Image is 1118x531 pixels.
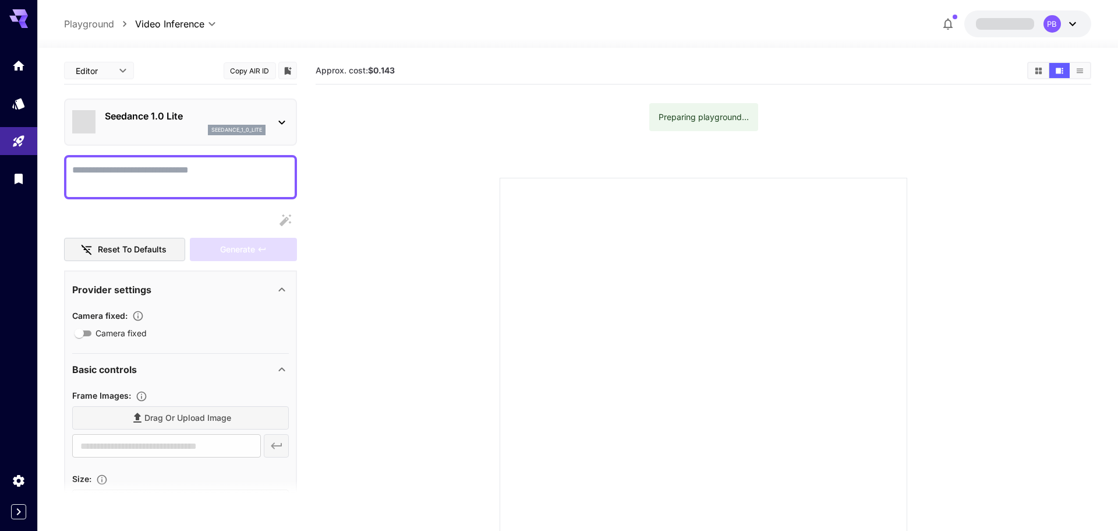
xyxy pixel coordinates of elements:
p: seedance_1_0_lite [211,126,262,134]
div: Provider settings [72,276,289,304]
button: Show media in video view [1049,63,1070,78]
button: Reset to defaults [64,238,185,262]
div: Settings [12,473,26,488]
span: Camera fixed [95,327,147,339]
p: Basic controls [72,363,137,377]
p: Seedance 1.0 Lite [105,109,266,123]
button: Expand sidebar [11,504,26,519]
button: Show media in list view [1070,63,1090,78]
span: Frame Images : [72,391,131,400]
div: Library [12,171,26,186]
div: Basic controls [72,356,289,384]
div: Show media in grid viewShow media in video viewShow media in list view [1027,62,1091,79]
button: Add to library [282,64,293,78]
button: PB [964,10,1091,37]
span: Approx. cost: [316,65,395,75]
button: Show media in grid view [1028,63,1049,78]
div: Playground [12,134,26,149]
span: Size : [72,474,91,484]
div: PB [1043,15,1061,33]
button: Upload frame images. [131,391,152,402]
span: Editor [76,65,112,77]
p: Provider settings [72,283,151,297]
button: Adjust the dimensions of the generated image by specifying its width and height in pixels, or sel... [91,474,112,486]
div: Seedance 1.0 Liteseedance_1_0_lite [72,104,289,140]
a: Playground [64,17,114,31]
div: Models [12,96,26,111]
div: Home [12,58,26,73]
button: Copy AIR ID [224,62,276,79]
div: Preparing playground... [659,107,749,128]
nav: breadcrumb [64,17,135,31]
span: Camera fixed : [72,311,128,321]
b: $0.143 [368,65,395,75]
span: Video Inference [135,17,204,31]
